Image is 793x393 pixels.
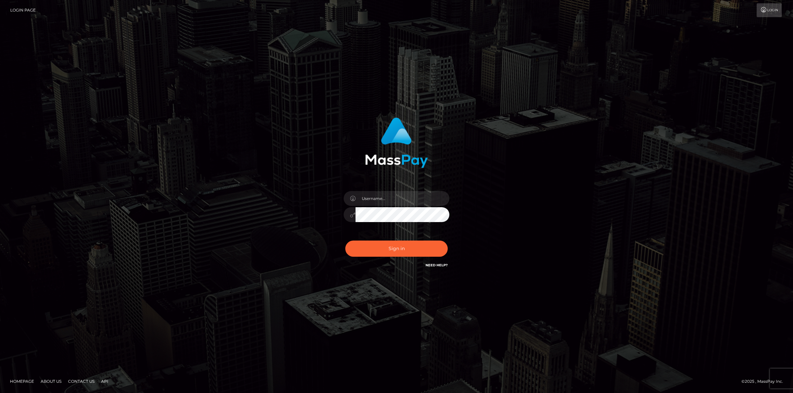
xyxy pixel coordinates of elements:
[426,263,448,267] a: Need Help?
[365,117,428,168] img: MassPay Login
[757,3,782,17] a: Login
[10,3,36,17] a: Login Page
[345,241,448,257] button: Sign in
[7,376,37,386] a: Homepage
[65,376,97,386] a: Contact Us
[356,191,449,206] input: Username...
[38,376,64,386] a: About Us
[98,376,111,386] a: API
[741,378,788,385] div: © 2025 , MassPay Inc.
